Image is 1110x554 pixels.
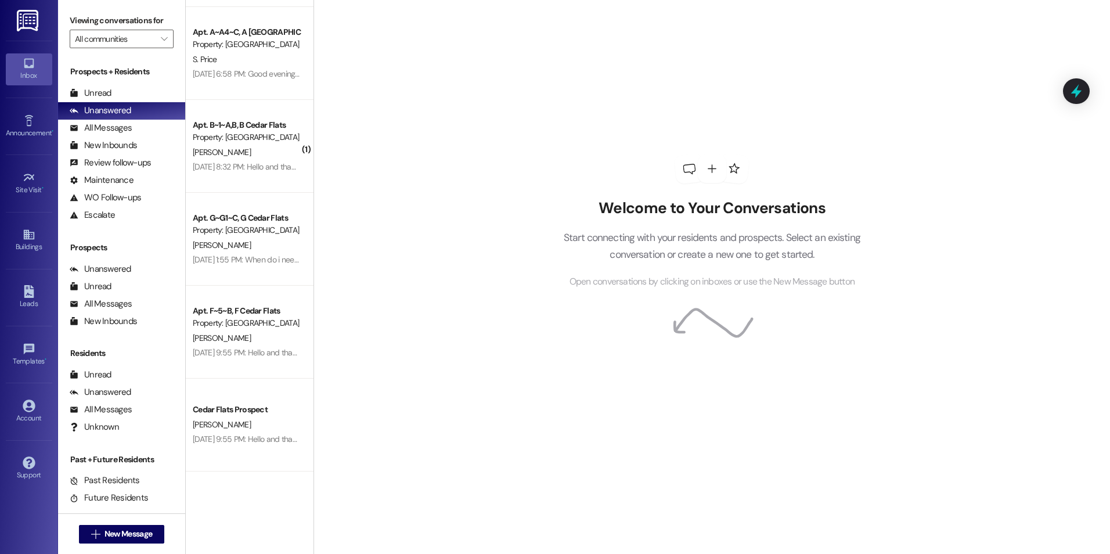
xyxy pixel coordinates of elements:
[193,434,799,444] div: [DATE] 9:55 PM: Hello and thank you for contacting [GEOGRAPHIC_DATA][PERSON_NAME]. You have reach...
[193,69,986,79] div: [DATE] 6:58 PM: Good evening everyone, we have changed door codes for the security of all current...
[70,369,111,381] div: Unread
[193,26,300,38] div: Apt. A~A4~C, A [GEOGRAPHIC_DATA]
[75,30,155,48] input: All communities
[70,192,141,204] div: WO Follow-ups
[6,453,52,484] a: Support
[70,87,111,99] div: Unread
[58,454,185,466] div: Past + Future Residents
[193,147,251,157] span: [PERSON_NAME]
[193,119,300,131] div: Apt. B~1~A,B, B Cedar Flats
[6,339,52,370] a: Templates •
[70,139,137,152] div: New Inbounds
[70,174,134,186] div: Maintenance
[193,240,251,250] span: [PERSON_NAME]
[70,12,174,30] label: Viewing conversations for
[6,53,52,85] a: Inbox
[193,404,300,416] div: Cedar Flats Prospect
[70,157,151,169] div: Review follow-ups
[70,105,131,117] div: Unanswered
[193,347,799,358] div: [DATE] 9:55 PM: Hello and thank you for contacting [GEOGRAPHIC_DATA][PERSON_NAME]. You have reach...
[193,38,300,51] div: Property: [GEOGRAPHIC_DATA]
[570,275,855,289] span: Open conversations by clicking on inboxes or use the New Message button
[70,492,148,504] div: Future Residents
[6,225,52,256] a: Buildings
[161,34,167,44] i: 
[193,161,798,172] div: [DATE] 8:32 PM: Hello and thank you for contacting [GEOGRAPHIC_DATA][PERSON_NAME]. You have reach...
[42,184,44,192] span: •
[70,122,132,134] div: All Messages
[6,282,52,313] a: Leads
[6,168,52,199] a: Site Visit •
[70,263,131,275] div: Unanswered
[70,474,140,487] div: Past Residents
[193,254,603,265] div: [DATE] 1:55 PM: When do i need to pay first month rent for move in day in August? And how do I kn...
[193,317,300,329] div: Property: [GEOGRAPHIC_DATA]
[70,315,137,328] div: New Inbounds
[58,242,185,254] div: Prospects
[193,419,251,430] span: [PERSON_NAME]
[70,386,131,398] div: Unanswered
[58,66,185,78] div: Prospects + Residents
[193,224,300,236] div: Property: [GEOGRAPHIC_DATA]
[546,229,878,262] p: Start connecting with your residents and prospects. Select an existing conversation or create a n...
[91,530,100,539] i: 
[193,212,300,224] div: Apt. G~G1~C, G Cedar Flats
[70,280,111,293] div: Unread
[17,10,41,31] img: ResiDesk Logo
[52,127,53,135] span: •
[193,333,251,343] span: [PERSON_NAME]
[79,525,165,544] button: New Message
[70,404,132,416] div: All Messages
[45,355,46,364] span: •
[546,199,878,218] h2: Welcome to Your Conversations
[6,396,52,427] a: Account
[70,421,119,433] div: Unknown
[193,131,300,143] div: Property: [GEOGRAPHIC_DATA]
[193,54,217,64] span: S. Price
[58,347,185,359] div: Residents
[70,209,115,221] div: Escalate
[104,528,152,540] span: New Message
[70,298,132,310] div: All Messages
[193,305,300,317] div: Apt. F~5~B, F Cedar Flats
